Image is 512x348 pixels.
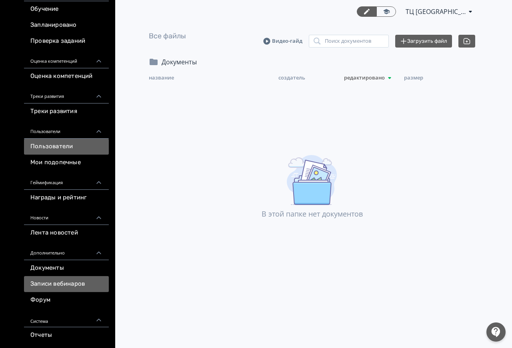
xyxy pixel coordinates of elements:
a: Мои подопечные [24,155,109,171]
div: Создатель [278,73,344,83]
div: Новости [24,206,109,225]
div: Редактировано [344,73,404,83]
a: Документы [24,260,109,276]
a: Переключиться в режим ученика [376,6,396,17]
div: Дополнительно [24,241,109,260]
div: В этой папке нет документов [149,209,475,219]
div: Название [149,73,278,83]
a: Оценка компетенций [24,68,109,84]
span: ТЦ Казань Молл Казань CR 6512274 [406,7,466,16]
a: Все файлы [149,32,186,40]
a: Форум [24,292,109,308]
a: Треки развития [24,103,109,119]
a: Записи вебинаров [24,276,109,292]
a: Запланировано [24,17,109,33]
div: Треки развития [24,84,109,103]
div: Пользователи [24,119,109,139]
div: Документы [158,57,197,67]
a: Награды и рейтинг [24,190,109,206]
a: Видео-гайд [263,37,302,45]
a: Пользователи [24,139,109,155]
a: Лента новостей [24,225,109,241]
div: Оценка компетенций [24,49,109,68]
a: Проверка заданий [24,33,109,49]
div: Геймификация [24,171,109,190]
div: Система [24,308,109,327]
button: Загрузить файл [395,35,452,48]
a: Обучение [24,1,109,17]
div: Размер [404,73,436,83]
a: Отчеты [24,327,109,343]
